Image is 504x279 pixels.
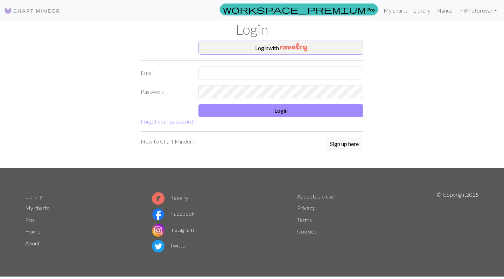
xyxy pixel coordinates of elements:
[223,5,366,14] span: workspace_premium
[21,21,483,38] h1: Login
[25,204,49,211] a: My charts
[152,226,194,233] a: Instagram
[25,228,41,235] a: Home
[152,242,188,249] a: Twitter
[152,224,164,237] img: Instagram logo
[456,4,500,18] a: HiKnotbroyal
[433,4,456,18] a: Manual
[297,216,312,223] a: Terms
[25,216,34,223] a: Pro
[152,210,195,217] a: Facebook
[141,118,195,125] a: Forgot your password?
[25,240,40,246] a: About
[152,194,188,201] a: Ravelry
[381,4,411,18] a: My charts
[280,43,307,51] img: Ravelry
[411,4,433,18] a: Library
[25,193,42,200] a: Library
[297,228,317,235] a: Cookies
[325,137,363,151] button: Sign up here
[437,190,479,254] p: © Copyright 2025
[152,240,164,252] img: Twitter logo
[136,85,194,98] label: Password
[198,41,363,55] button: Loginwith
[152,192,164,205] img: Ravelry logo
[152,208,164,221] img: Facebook logo
[136,66,194,79] label: Email
[198,104,363,117] button: Login
[297,193,334,200] a: Acceptable use
[220,4,378,15] a: Pro
[141,137,194,146] p: New to Chart Minder?
[297,204,315,211] a: Privacy
[4,7,60,15] img: Logo
[325,137,363,151] a: Sign up here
